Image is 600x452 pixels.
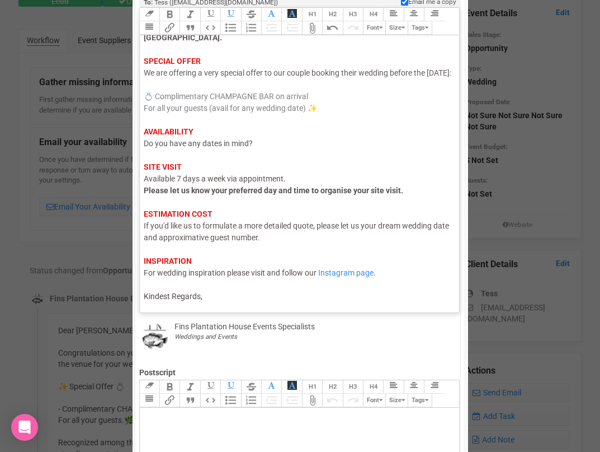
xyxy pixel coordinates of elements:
button: Align Center [404,380,424,394]
span: H4 [370,383,377,390]
button: Strikethrough [241,8,261,21]
span: Complimentary CHAMPAGNE BAR on arrival [155,92,308,101]
strong: INSPIRATION [144,257,192,265]
div: Open Intercom Messenger [11,414,38,441]
strong: SITE VISIT [144,162,182,171]
button: Bold [159,380,179,394]
span: We are offering a very special offer to our couple booking their wedding before the [DATE]: [144,68,451,77]
span: For all your guests (avail for any wedding date) ✨ [144,104,317,113]
button: Redo [343,21,363,35]
button: Font Background [281,380,301,394]
button: Code [200,21,220,35]
button: Quote [179,21,200,35]
button: Align Right [424,380,444,394]
button: Align Justified [139,21,159,35]
button: Underline [200,8,220,21]
button: Undo [322,394,342,407]
button: Decrease Level [261,394,281,407]
strong: SPECIAL OFFER [144,57,201,66]
span: H2 [329,383,337,390]
button: Align Right [424,8,444,21]
button: Italic [179,380,200,394]
button: Attach Files [302,21,322,35]
button: Undo [322,21,342,35]
button: Font [363,21,385,35]
button: Align Center [404,8,424,21]
button: Strikethrough [241,380,261,394]
i: Weddings and Events [174,333,237,341]
a: Instagram page [318,268,374,277]
button: Font Colour [261,380,281,394]
button: Align Left [383,380,403,394]
button: Increase Level [281,21,301,35]
button: Bold [159,8,179,21]
button: Heading 4 [363,380,383,394]
button: Quote [179,394,200,407]
button: Heading 4 [363,8,383,21]
span: Available 7 days a week via appointment. [144,174,286,183]
button: Heading 2 [322,8,342,21]
button: Bullets [220,394,240,407]
button: Underline [200,380,220,394]
button: Font Background [281,8,301,21]
button: Clear Formatting at cursor [139,380,159,394]
span: Kindest Regards, [144,292,202,301]
button: Code [200,394,220,407]
button: Underline Colour [220,380,240,394]
button: Tags [408,394,432,407]
span: H2 [329,11,337,18]
button: Numbers [241,394,261,407]
button: Heading 3 [343,8,363,21]
span: H1 [309,383,316,390]
span: H3 [349,383,357,390]
span: H1 [309,11,316,18]
button: Underline Colour [220,8,240,21]
span: H3 [349,11,357,18]
div: Fins Plantation House Events Specialists [174,321,315,332]
button: Align Justified [139,394,159,407]
label: Postscript [139,363,460,380]
button: Attach Files [302,394,322,407]
strong: AVAILABILITY [144,127,193,136]
strong: Please let us know your preferred day and time to organise your site visit. [144,186,403,195]
button: Redo [343,394,363,407]
button: Heading 2 [322,380,342,394]
span: 💍 [144,92,153,101]
button: Link [159,394,179,407]
strong: ESTIMATION COST [144,209,212,218]
span: For wedding inspiration please visit and follow our [144,268,316,277]
button: Italic [179,8,200,21]
img: data.png [139,321,170,352]
button: Size [385,21,408,35]
button: Numbers [241,21,261,35]
button: Heading 1 [302,8,322,21]
button: Heading 3 [343,380,363,394]
button: Tags [408,21,432,35]
button: Align Left [383,8,403,21]
button: Size [385,394,408,407]
button: Font Colour [261,8,281,21]
button: Bullets [220,21,240,35]
button: Heading 1 [302,380,322,394]
span: If you'd like us to formulate a more detailed quote, please let us your dream wedding date and ap... [144,221,449,242]
button: Link [159,21,179,35]
span: H4 [370,11,377,18]
button: Clear Formatting at cursor [139,8,159,21]
button: Decrease Level [261,21,281,35]
button: Increase Level [281,394,301,407]
button: Font [363,394,385,407]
